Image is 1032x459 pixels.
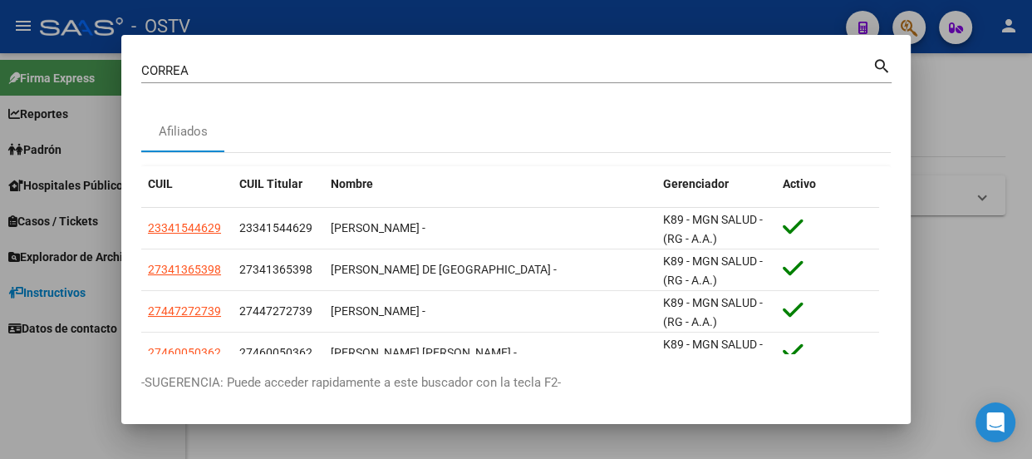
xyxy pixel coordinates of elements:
[331,177,373,190] span: Nombre
[663,296,763,328] span: K89 - MGN SALUD - (RG - A.A.)
[331,302,650,321] div: [PERSON_NAME] -
[331,219,650,238] div: [PERSON_NAME] -
[663,254,763,287] span: K89 - MGN SALUD - (RG - A.A.)
[148,263,221,276] span: 27341365398
[159,122,208,141] div: Afiliados
[331,343,650,363] div: [PERSON_NAME] [PERSON_NAME] -
[239,221,312,234] span: 23341544629
[148,221,221,234] span: 23341544629
[148,304,221,318] span: 27447272739
[233,166,324,202] datatable-header-cell: CUIL Titular
[324,166,656,202] datatable-header-cell: Nombre
[663,213,763,245] span: K89 - MGN SALUD - (RG - A.A.)
[141,373,891,392] p: -SUGERENCIA: Puede acceder rapidamente a este buscador con la tecla F2-
[148,346,221,359] span: 27460050362
[783,177,816,190] span: Activo
[239,263,312,276] span: 27341365398
[239,177,302,190] span: CUIL Titular
[776,166,879,202] datatable-header-cell: Activo
[872,55,892,75] mat-icon: search
[975,402,1015,442] div: Open Intercom Messenger
[239,346,312,359] span: 27460050362
[148,177,173,190] span: CUIL
[239,304,312,318] span: 27447272739
[663,338,763,370] span: K89 - MGN SALUD - (RG - A.A.)
[141,166,233,202] datatable-header-cell: CUIL
[656,166,776,202] datatable-header-cell: Gerenciador
[663,177,729,190] span: Gerenciador
[331,260,650,279] div: [PERSON_NAME] DE [GEOGRAPHIC_DATA] -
